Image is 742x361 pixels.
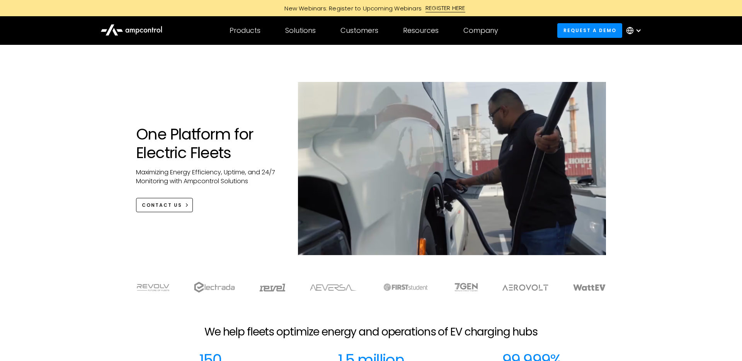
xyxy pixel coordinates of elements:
div: Solutions [285,26,316,35]
div: Resources [403,26,439,35]
a: CONTACT US [136,198,193,212]
a: Request a demo [557,23,622,37]
img: Aerovolt Logo [502,284,548,291]
div: Customers [340,26,378,35]
p: Maximizing Energy Efficiency, Uptime, and 24/7 Monitoring with Ampcontrol Solutions [136,168,283,186]
div: Products [230,26,260,35]
div: REGISTER HERE [425,4,465,12]
img: WattEV logo [573,284,606,291]
h2: We help fleets optimize energy and operations of EV charging hubs [204,325,538,339]
div: New Webinars: Register to Upcoming Webinars [277,4,425,12]
div: Company [463,26,498,35]
img: electrada logo [194,282,235,293]
a: New Webinars: Register to Upcoming WebinarsREGISTER HERE [197,4,545,12]
h1: One Platform for Electric Fleets [136,125,283,162]
div: CONTACT US [142,202,182,209]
